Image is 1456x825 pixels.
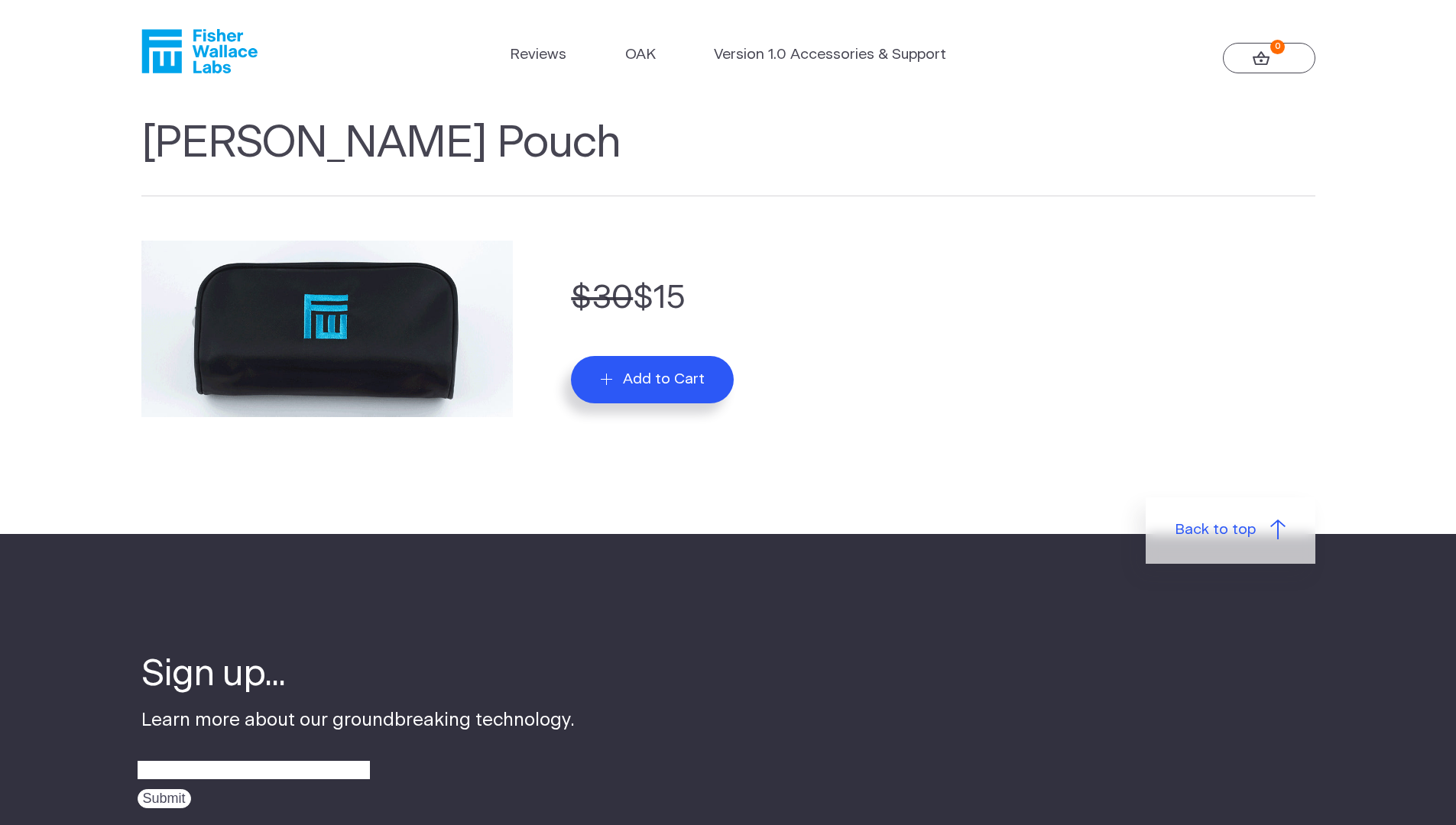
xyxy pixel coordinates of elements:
[141,118,1315,197] h1: [PERSON_NAME] Pouch
[1270,40,1285,54] strong: 0
[1223,43,1315,73] a: 0
[1146,497,1315,563] a: Back to top
[510,44,566,66] a: Reviews
[625,44,656,66] a: OAK
[141,241,514,417] img: Fisher Wallace Pouch
[141,651,575,700] h4: Sign up...
[571,281,633,315] s: $30
[623,370,705,388] span: Add to Cart
[714,44,946,66] a: Version 1.0 Accessories & Support
[571,356,734,403] button: Add to Cart
[141,29,258,73] a: Fisher Wallace
[571,273,1315,323] p: $15
[138,789,191,808] input: Submit
[1175,519,1256,542] span: Back to top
